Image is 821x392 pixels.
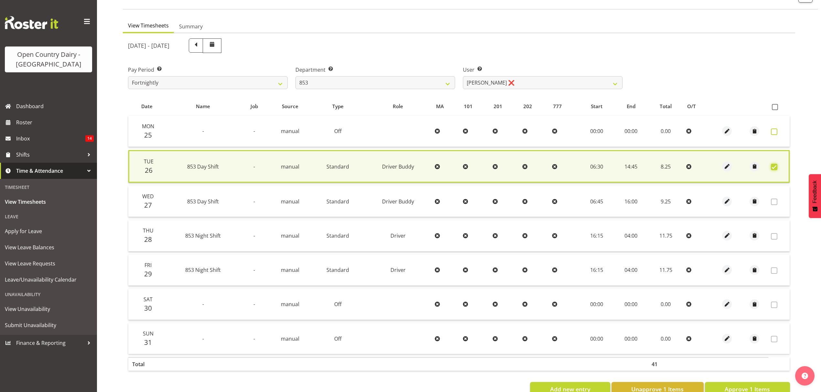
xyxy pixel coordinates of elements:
[809,174,821,218] button: Feedback - Show survey
[648,289,684,320] td: 0.00
[16,134,85,143] span: Inbox
[16,150,84,160] span: Shifts
[648,323,684,354] td: 0.00
[187,198,219,205] span: 853 Day Shift
[281,266,299,273] span: manual
[614,323,648,354] td: 00:00
[312,186,364,217] td: Standard
[312,323,364,354] td: Off
[648,255,684,286] td: 11.75
[144,201,152,210] span: 27
[652,103,680,110] div: Total
[144,130,152,139] span: 25
[464,103,486,110] div: 101
[648,186,684,217] td: 9.25
[802,373,808,379] img: help-xxl-2.png
[312,220,364,251] td: Standard
[144,296,153,303] span: Sat
[614,186,648,217] td: 16:00
[312,289,364,320] td: Off
[281,163,299,170] span: manual
[185,266,221,273] span: 853 Night Shift
[579,116,614,147] td: 00:00
[5,197,92,207] span: View Timesheets
[618,103,644,110] div: End
[312,116,364,147] td: Off
[253,198,255,205] span: -
[5,275,92,284] span: Leave/Unavailability Calendar
[187,163,219,170] span: 853 Day Shift
[2,194,95,210] a: View Timesheets
[253,128,255,135] span: -
[281,232,299,239] span: manual
[202,301,204,308] span: -
[367,103,429,110] div: Role
[128,66,288,74] label: Pay Period
[614,150,648,183] td: 14:45
[463,66,623,74] label: User
[2,181,95,194] div: Timesheet
[5,320,92,330] span: Submit Unavailability
[144,158,154,165] span: Tue
[143,330,154,337] span: Sun
[579,150,614,183] td: 06:30
[614,289,648,320] td: 00:00
[253,163,255,170] span: -
[812,181,818,203] span: Feedback
[579,186,614,217] td: 06:45
[11,50,86,69] div: Open Country Dairy - [GEOGRAPHIC_DATA]
[2,210,95,223] div: Leave
[312,255,364,286] td: Standard
[202,128,204,135] span: -
[2,239,95,255] a: View Leave Balances
[5,242,92,252] span: View Leave Balances
[253,266,255,273] span: -
[185,232,221,239] span: 853 Night Shift
[16,118,94,127] span: Roster
[312,150,364,183] td: Standard
[169,103,237,110] div: Name
[244,103,264,110] div: Job
[281,198,299,205] span: manual
[579,323,614,354] td: 00:00
[553,103,575,110] div: 777
[614,116,648,147] td: 00:00
[253,232,255,239] span: -
[579,255,614,286] td: 16:15
[143,227,154,234] span: Thu
[390,232,406,239] span: Driver
[85,135,94,142] span: 14
[16,338,84,348] span: Finance & Reporting
[2,317,95,333] a: Submit Unavailability
[5,226,92,236] span: Apply for Leave
[144,269,152,278] span: 29
[281,335,299,342] span: manual
[523,103,546,110] div: 202
[128,42,169,49] h5: [DATE] - [DATE]
[5,16,58,29] img: Rosterit website logo
[179,23,203,30] span: Summary
[583,103,611,110] div: Start
[202,335,204,342] span: -
[648,150,684,183] td: 8.25
[2,301,95,317] a: View Unavailability
[494,103,516,110] div: 201
[648,116,684,147] td: 0.00
[16,166,84,176] span: Time & Attendance
[145,166,153,175] span: 26
[579,220,614,251] td: 16:15
[436,103,457,110] div: MA
[128,22,169,29] span: View Timesheets
[281,301,299,308] span: manual
[142,123,154,130] span: Mon
[687,103,709,110] div: O/T
[382,163,414,170] span: Driver Buddy
[128,357,165,371] th: Total
[2,255,95,272] a: View Leave Requests
[2,223,95,239] a: Apply for Leave
[382,198,414,205] span: Driver Buddy
[614,220,648,251] td: 04:00
[390,266,406,273] span: Driver
[316,103,360,110] div: Type
[295,66,455,74] label: Department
